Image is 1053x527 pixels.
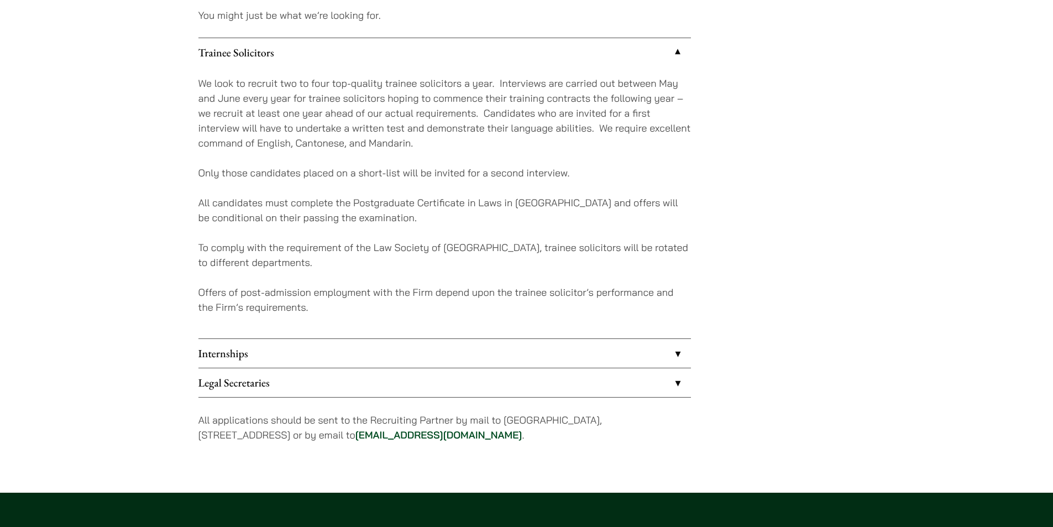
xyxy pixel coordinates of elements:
[198,8,691,23] p: You might just be what we’re looking for.
[198,76,691,150] p: We look to recruit two to four top-quality trainee solicitors a year. Interviews are carried out ...
[198,285,691,315] p: Offers of post-admission employment with the Firm depend upon the trainee solicitor’s performance...
[355,429,522,441] a: [EMAIL_ADDRESS][DOMAIN_NAME]
[198,368,691,397] a: Legal Secretaries
[198,67,691,338] div: Trainee Solicitors
[198,38,691,67] a: Trainee Solicitors
[198,339,691,368] a: Internships
[198,413,691,442] p: All applications should be sent to the Recruiting Partner by mail to [GEOGRAPHIC_DATA], [STREET_A...
[198,165,691,180] p: Only those candidates placed on a short-list will be invited for a second interview.
[198,240,691,270] p: To comply with the requirement of the Law Society of [GEOGRAPHIC_DATA], trainee solicitors will b...
[198,195,691,225] p: All candidates must complete the Postgraduate Certificate in Laws in [GEOGRAPHIC_DATA] and offers...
